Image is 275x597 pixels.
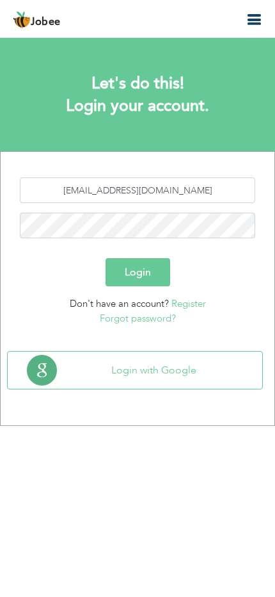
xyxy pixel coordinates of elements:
[8,352,262,389] button: Login with Google
[171,297,206,310] a: Register
[100,312,176,325] a: Forgot password?
[19,98,256,114] h1: Login your account.
[20,177,255,203] input: Email
[13,11,61,29] a: Jobee
[106,258,170,286] button: Login
[13,11,31,29] img: jobee.io
[70,297,169,310] span: Don't have an account?
[31,17,61,28] span: Jobee
[19,76,256,92] h2: Let's do this!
